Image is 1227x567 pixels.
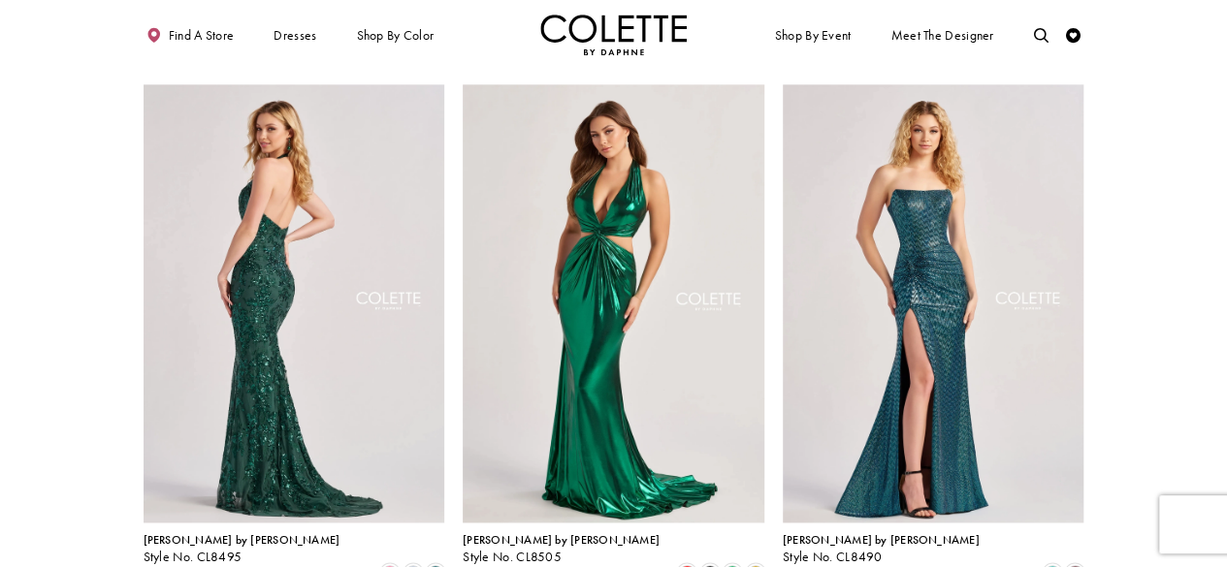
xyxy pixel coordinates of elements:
[144,532,340,548] span: [PERSON_NAME] by [PERSON_NAME]
[463,532,660,548] span: [PERSON_NAME] by [PERSON_NAME]
[775,28,852,43] span: Shop By Event
[771,15,855,55] span: Shop By Event
[274,28,316,43] span: Dresses
[463,549,562,565] span: Style No. CL8505
[463,84,764,522] a: Visit Colette by Daphne Style No. CL8505 Page
[540,15,688,55] img: Colette by Daphne
[270,15,320,55] span: Dresses
[169,28,235,43] span: Find a store
[353,15,437,55] span: Shop by color
[144,549,242,565] span: Style No. CL8495
[783,549,883,565] span: Style No. CL8490
[144,15,238,55] a: Find a store
[890,28,993,43] span: Meet the designer
[888,15,998,55] a: Meet the designer
[783,84,1084,522] a: Visit Colette by Daphne Style No. CL8490 Page
[540,15,688,55] a: Visit Home Page
[1030,15,1052,55] a: Toggle search
[356,28,434,43] span: Shop by color
[144,84,445,522] a: Visit Colette by Daphne Style No. CL8495 Page
[144,534,340,565] div: Colette by Daphne Style No. CL8495
[783,532,980,548] span: [PERSON_NAME] by [PERSON_NAME]
[783,534,980,565] div: Colette by Daphne Style No. CL8490
[463,534,660,565] div: Colette by Daphne Style No. CL8505
[1062,15,1084,55] a: Check Wishlist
